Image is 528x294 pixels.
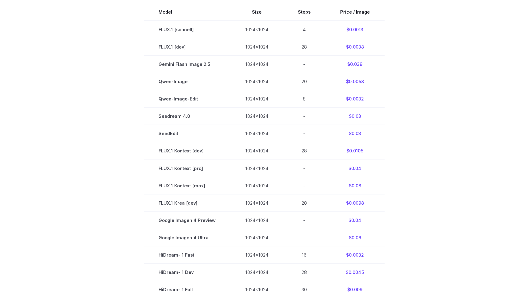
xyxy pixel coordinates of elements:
[144,229,230,246] td: Google Imagen 4 Ultra
[325,194,385,211] td: $0.0098
[325,38,385,56] td: $0.0038
[230,229,283,246] td: 1024x1024
[230,177,283,194] td: 1024x1024
[283,160,325,177] td: -
[230,246,283,263] td: 1024x1024
[325,263,385,281] td: $0.0045
[283,38,325,56] td: 28
[325,108,385,125] td: $0.03
[144,177,230,194] td: FLUX.1 Kontext [max]
[144,211,230,229] td: Google Imagen 4 Preview
[144,194,230,211] td: FLUX.1 Krea [dev]
[325,73,385,90] td: $0.0058
[325,21,385,38] td: $0.0013
[283,73,325,90] td: 20
[144,263,230,281] td: HiDream-I1 Dev
[325,160,385,177] td: $0.04
[144,90,230,108] td: Qwen-Image-Edit
[144,38,230,56] td: FLUX.1 [dev]
[230,56,283,73] td: 1024x1024
[230,108,283,125] td: 1024x1024
[283,229,325,246] td: -
[230,263,283,281] td: 1024x1024
[325,56,385,73] td: $0.039
[230,160,283,177] td: 1024x1024
[230,3,283,21] th: Size
[230,125,283,142] td: 1024x1024
[144,125,230,142] td: SeedEdit
[283,177,325,194] td: -
[144,246,230,263] td: HiDream-I1 Fast
[144,21,230,38] td: FLUX.1 [schnell]
[283,263,325,281] td: 28
[325,229,385,246] td: $0.06
[230,90,283,108] td: 1024x1024
[283,90,325,108] td: 8
[144,160,230,177] td: FLUX.1 Kontext [pro]
[325,211,385,229] td: $0.04
[144,3,230,21] th: Model
[230,194,283,211] td: 1024x1024
[144,108,230,125] td: Seedream 4.0
[283,142,325,160] td: 28
[230,211,283,229] td: 1024x1024
[325,125,385,142] td: $0.03
[230,21,283,38] td: 1024x1024
[144,73,230,90] td: Qwen-Image
[230,38,283,56] td: 1024x1024
[283,108,325,125] td: -
[283,125,325,142] td: -
[325,90,385,108] td: $0.0032
[159,61,216,68] span: Gemini Flash Image 2.5
[283,211,325,229] td: -
[283,56,325,73] td: -
[283,21,325,38] td: 4
[325,246,385,263] td: $0.0032
[230,142,283,160] td: 1024x1024
[230,73,283,90] td: 1024x1024
[325,142,385,160] td: $0.0105
[325,3,385,21] th: Price / Image
[283,246,325,263] td: 16
[283,3,325,21] th: Steps
[144,142,230,160] td: FLUX.1 Kontext [dev]
[283,194,325,211] td: 28
[325,177,385,194] td: $0.08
